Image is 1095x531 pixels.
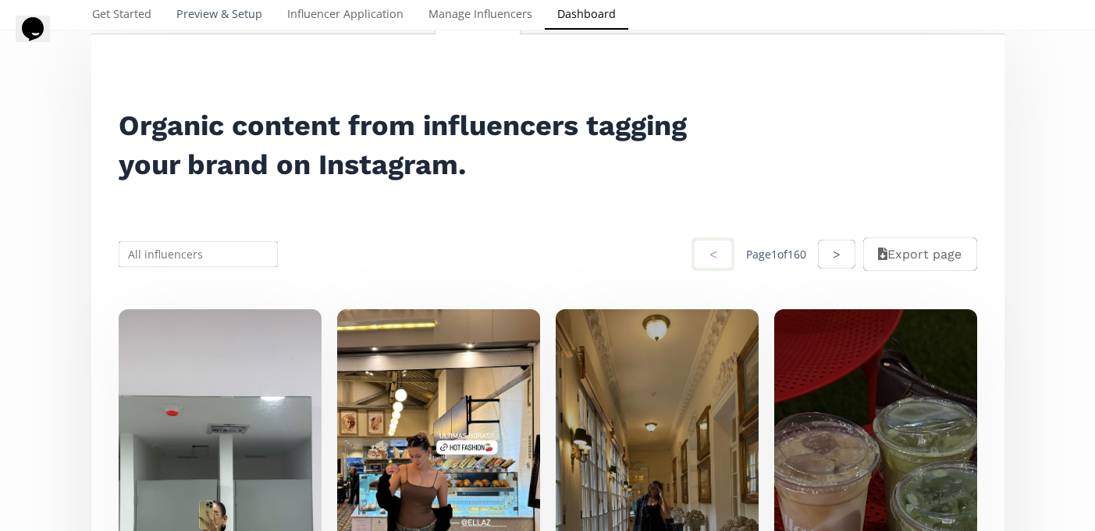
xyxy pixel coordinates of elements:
[119,106,707,184] h2: Organic content from influencers tagging your brand on Instagram.
[863,237,976,271] button: Export page
[818,240,855,269] button: >
[746,247,806,262] div: Page 1 of 160
[16,16,66,62] iframe: chat widget
[691,237,734,271] button: <
[116,239,281,269] input: All influencers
